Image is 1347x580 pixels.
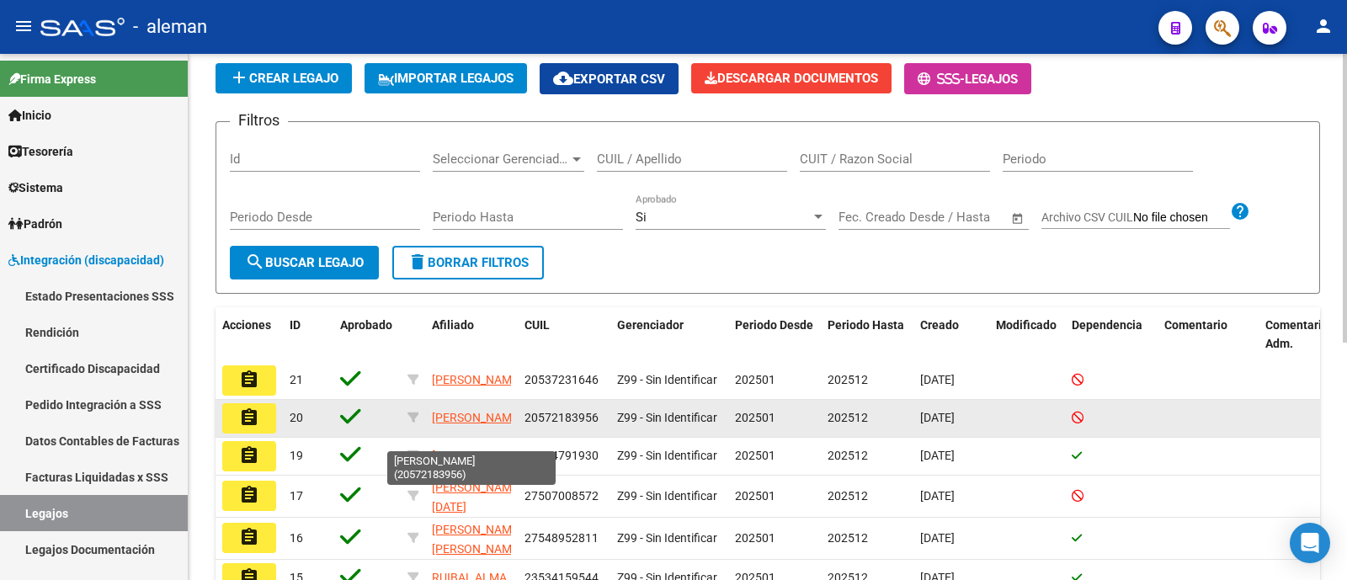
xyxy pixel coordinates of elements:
[133,8,207,45] span: - aleman
[8,251,164,269] span: Integración (discapacidad)
[735,318,813,332] span: Periodo Desde
[8,215,62,233] span: Padrón
[425,307,518,363] datatable-header-cell: Afiliado
[1313,16,1334,36] mat-icon: person
[821,307,913,363] datatable-header-cell: Periodo Hasta
[965,72,1018,87] span: Legajos
[920,373,955,386] span: [DATE]
[617,373,717,386] span: Z99 - Sin Identificar
[8,106,51,125] span: Inicio
[1065,307,1158,363] datatable-header-cell: Dependencia
[230,109,288,132] h3: Filtros
[1265,318,1328,351] span: Comentario Adm.
[553,68,573,88] mat-icon: cloud_download
[1164,318,1227,332] span: Comentario
[518,307,610,363] datatable-header-cell: CUIL
[828,411,868,424] span: 202512
[239,370,259,390] mat-icon: assignment
[524,489,599,503] span: 27507008572
[290,411,303,424] span: 20
[920,489,955,503] span: [DATE]
[617,318,684,332] span: Gerenciador
[617,489,717,503] span: Z99 - Sin Identificar
[617,531,717,545] span: Z99 - Sin Identificar
[239,485,259,505] mat-icon: assignment
[636,210,647,225] span: Si
[913,307,989,363] datatable-header-cell: Creado
[839,210,907,225] input: Fecha inicio
[392,246,544,279] button: Borrar Filtros
[239,527,259,547] mat-icon: assignment
[989,307,1065,363] datatable-header-cell: Modificado
[610,307,728,363] datatable-header-cell: Gerenciador
[996,318,1057,332] span: Modificado
[735,411,775,424] span: 202501
[290,318,301,332] span: ID
[920,531,955,545] span: [DATE]
[229,71,338,86] span: Crear Legajo
[1230,201,1250,221] mat-icon: help
[735,489,775,503] span: 202501
[922,210,1004,225] input: Fecha fin
[13,16,34,36] mat-icon: menu
[735,449,775,462] span: 202501
[340,318,392,332] span: Aprobado
[553,72,665,87] span: Exportar CSV
[433,152,569,167] span: Seleccionar Gerenciador
[216,307,283,363] datatable-header-cell: Acciones
[705,71,878,86] span: Descargar Documentos
[920,411,955,424] span: [DATE]
[524,531,599,545] span: 27548952811
[290,489,303,503] span: 17
[239,407,259,428] mat-icon: assignment
[216,63,352,93] button: Crear Legajo
[828,531,868,545] span: 202512
[828,373,868,386] span: 202512
[918,72,965,87] span: -
[735,531,775,545] span: 202501
[378,71,514,86] span: IMPORTAR LEGAJOS
[1041,210,1133,224] span: Archivo CSV CUIL
[524,373,599,386] span: 20537231646
[828,449,868,462] span: 202512
[245,252,265,272] mat-icon: search
[432,318,474,332] span: Afiliado
[229,67,249,88] mat-icon: add
[432,523,522,556] span: [PERSON_NAME] [PERSON_NAME]
[283,307,333,363] datatable-header-cell: ID
[365,63,527,93] button: IMPORTAR LEGAJOS
[290,373,303,386] span: 21
[432,481,522,513] span: [PERSON_NAME][DATE]
[828,318,904,332] span: Periodo Hasta
[222,318,271,332] span: Acciones
[245,255,364,270] span: Buscar Legajo
[1158,307,1259,363] datatable-header-cell: Comentario
[1290,523,1330,563] div: Open Intercom Messenger
[8,142,73,161] span: Tesorería
[617,411,717,424] span: Z99 - Sin Identificar
[1009,209,1028,228] button: Open calendar
[8,70,96,88] span: Firma Express
[8,178,63,197] span: Sistema
[432,449,522,462] span: [PERSON_NAME]
[333,307,401,363] datatable-header-cell: Aprobado
[432,411,522,424] span: [PERSON_NAME]
[828,489,868,503] span: 202512
[524,449,599,462] span: 20554791930
[904,63,1031,94] button: -Legajos
[735,373,775,386] span: 202501
[1133,210,1230,226] input: Archivo CSV CUIL
[617,449,717,462] span: Z99 - Sin Identificar
[524,411,599,424] span: 20572183956
[239,445,259,466] mat-icon: assignment
[290,449,303,462] span: 19
[524,318,550,332] span: CUIL
[691,63,892,93] button: Descargar Documentos
[920,449,955,462] span: [DATE]
[407,255,529,270] span: Borrar Filtros
[290,531,303,545] span: 16
[728,307,821,363] datatable-header-cell: Periodo Desde
[230,246,379,279] button: Buscar Legajo
[920,318,959,332] span: Creado
[1072,318,1142,332] span: Dependencia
